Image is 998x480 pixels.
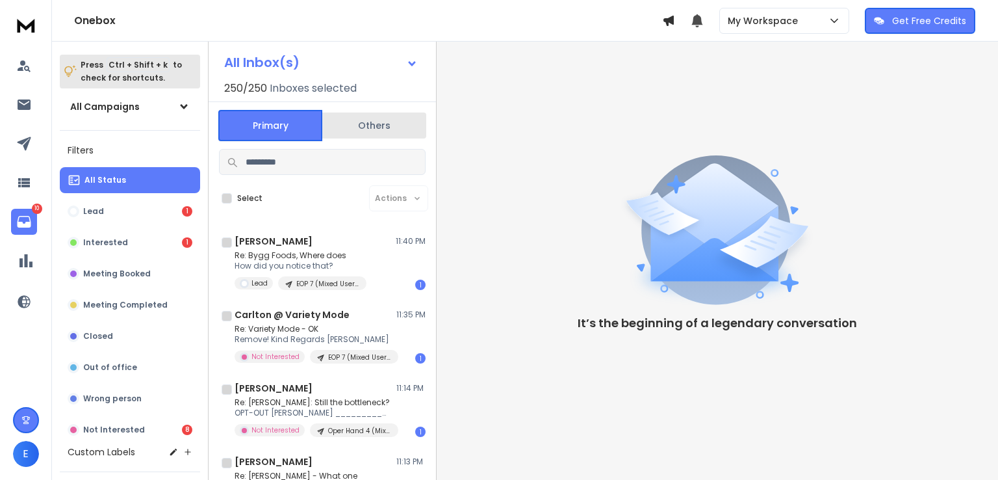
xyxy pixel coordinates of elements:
[224,56,300,69] h1: All Inbox(s)
[182,425,192,435] div: 8
[296,279,359,289] p: EOP 7 (Mixed Users and Lists)
[251,278,268,288] p: Lead
[235,382,313,395] h1: [PERSON_NAME]
[84,175,126,185] p: All Status
[70,100,140,113] h1: All Campaigns
[60,417,200,443] button: Not Interested8
[270,81,357,96] h3: Inboxes selected
[60,94,200,120] button: All Campaigns
[578,314,857,332] p: It’s the beginning of a legendary conversation
[728,14,803,27] p: My Workspace
[60,141,200,159] h3: Filters
[60,323,200,349] button: Closed
[865,8,975,34] button: Get Free Credits
[83,425,145,435] p: Not Interested
[60,292,200,318] button: Meeting Completed
[396,383,426,393] p: 11:14 PM
[83,206,104,217] p: Lead
[218,110,322,141] button: Primary
[322,111,426,140] button: Others
[107,57,170,72] span: Ctrl + Shift + k
[81,59,182,85] p: Press to check for shortcuts.
[235,324,390,334] p: Re: Variety Mode - OK
[83,237,128,248] p: Interested
[251,352,300,362] p: Not Interested
[396,236,426,247] p: 11:40 PM
[32,204,42,214] p: 10
[224,81,267,96] span: 250 / 250
[235,397,390,408] p: Re: [PERSON_NAME]: Still the bottleneck?
[60,261,200,287] button: Meeting Booked
[396,457,426,467] p: 11:13 PM
[60,198,200,224] button: Lead1
[13,441,39,467] button: E
[328,426,390,436] p: Oper Hand 4 (Mixed Users/All content)
[214,49,428,75] button: All Inbox(s)
[182,237,192,248] div: 1
[237,193,262,204] label: Select
[415,353,426,364] div: 1
[235,455,313,468] h1: [PERSON_NAME]
[83,362,137,373] p: Out of office
[235,408,390,418] p: OPT-OUT [PERSON_NAME] ________________________________ From: [PERSON_NAME]
[235,308,350,321] h1: Carlton @ Variety Mode
[83,331,113,341] p: Closed
[892,14,966,27] p: Get Free Credits
[60,167,200,193] button: All Status
[60,386,200,412] button: Wrong person
[235,235,313,248] h1: [PERSON_NAME]
[235,250,366,261] p: Re: Bygg Foods, Where does
[251,425,300,435] p: Not Interested
[11,209,37,235] a: 10
[83,269,151,279] p: Meeting Booked
[83,300,168,310] p: Meeting Completed
[415,280,426,290] div: 1
[235,261,366,271] p: How did you notice that?
[415,427,426,437] div: 1
[182,206,192,217] div: 1
[328,353,390,362] p: EOP 7 (Mixed Users and Lists)
[60,354,200,380] button: Out of office
[13,13,39,37] img: logo
[74,13,662,29] h1: Onebox
[235,334,390,345] p: Remove! Kind Regards [PERSON_NAME]
[396,310,426,320] p: 11:35 PM
[60,230,200,256] button: Interested1
[83,393,142,404] p: Wrong person
[68,446,135,459] h3: Custom Labels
